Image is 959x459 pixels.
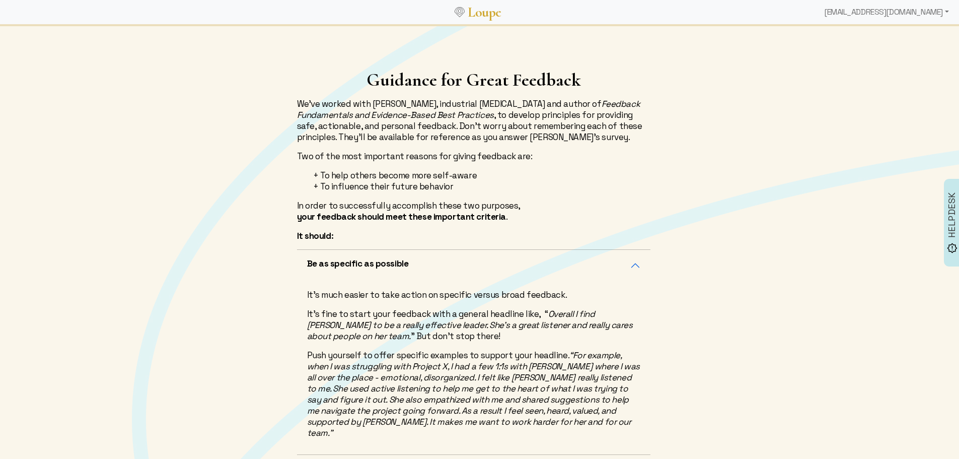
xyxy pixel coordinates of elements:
em: “For example, when I was struggling with Project X, I had a few 1:1s with [PERSON_NAME] where I w... [307,350,640,438]
p: Two of the most important reasons for giving feedback are: [297,151,650,162]
button: Be as specific as possible [297,250,650,281]
strong: your feedback should meet these important criteria [297,211,506,222]
p: It's fine to start your feedback with a general headline like, “ ” But don't stop there! [307,308,640,342]
em: Feedback Fundamentals and Evidence-Based Best Practices [297,98,640,120]
p: It's much easier to take action on specific versus broad feedback. [307,289,640,300]
a: Loupe [465,3,505,22]
h5: Be as specific as possible [307,258,409,269]
li: To influence their future behavior [313,181,650,192]
img: brightness_alert_FILL0_wght500_GRAD0_ops.svg [947,242,957,253]
p: Push yourself to offer specific examples to support your headline. [307,350,640,438]
em: Overall I find [PERSON_NAME] to be a really effective leader. She's a great listener and really c... [307,308,633,342]
p: We've worked with [PERSON_NAME], industrial [MEDICAL_DATA] and author of , to develop principles ... [297,98,650,143]
h1: Guidance for Great Feedback [297,70,650,90]
strong: It should: [297,230,334,241]
img: Loupe Logo [455,7,465,17]
p: In order to successfully accomplish these two purposes, . [297,200,650,222]
div: [EMAIL_ADDRESS][DOMAIN_NAME] [820,2,953,22]
li: To help others become more self-aware [313,170,650,181]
